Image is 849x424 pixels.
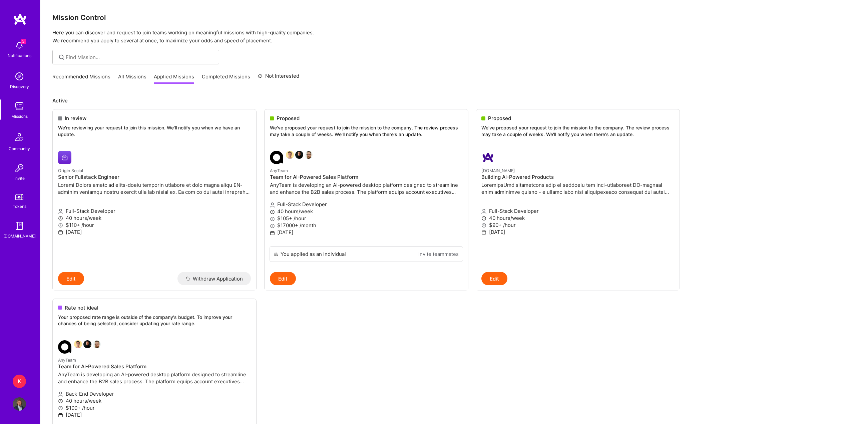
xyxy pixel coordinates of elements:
[58,229,251,236] p: [DATE]
[270,229,463,236] p: [DATE]
[58,209,63,214] i: icon Applicant
[58,364,251,370] h4: Team for AI-Powered Sales Platform
[65,115,86,122] span: In review
[13,219,26,233] img: guide book
[58,399,63,404] i: icon Clock
[58,413,63,418] i: icon Calendar
[58,181,251,195] p: Loremi Dolors ametc ad elits-doeiu temporin utlabore et dolo magna aliqu EN-adminim veniamqu nost...
[3,233,36,240] div: [DOMAIN_NAME]
[58,215,251,222] p: 40 hours/week
[11,397,28,411] a: User Avatar
[13,70,26,83] img: discovery
[58,151,71,164] img: Origin Social company logo
[270,272,296,285] button: Edit
[65,304,98,311] span: Rate not ideal
[58,314,251,327] p: Your proposed rate range is outside of the company's budget. To improve your chances of being sel...
[66,54,214,61] input: Find Mission...
[58,340,71,354] img: AnyTeam company logo
[270,124,463,137] p: We've proposed your request to join the mission to the company. The review process may take a cou...
[58,124,251,137] p: We're reviewing your request to join this mission. We'll notify you when we have an update.
[270,174,463,180] h4: Team for AI-Powered Sales Platform
[10,83,29,90] div: Discovery
[13,375,26,388] div: K
[58,406,63,411] i: icon MoneyGray
[53,145,256,272] a: Origin Social company logoOrigin SocialSenior Fullstack EngineerLoremi Dolors ametc ad elits-doei...
[13,13,27,25] img: logo
[481,124,674,137] p: We've proposed your request to join the mission to the company. The review process may take a cou...
[13,39,26,52] img: bell
[21,39,26,44] span: 3
[13,99,26,113] img: teamwork
[11,375,28,388] a: K
[58,222,251,229] p: $110+ /hour
[15,194,23,200] img: tokens
[52,73,110,84] a: Recommended Missions
[305,151,313,159] img: Grzegorz Wróblewski
[418,251,459,258] a: Invite teammates
[58,404,251,411] p: $100+ /hour
[58,223,63,228] i: icon MoneyGray
[270,181,463,195] p: AnyTeam is developing an AI-powered desktop platform designed to streamline and enhance the B2B s...
[481,174,674,180] h4: Building AI-Powered Products
[281,251,346,258] div: You applied as an individual
[58,230,63,235] i: icon Calendar
[481,272,507,285] button: Edit
[58,358,76,363] small: AnyTeam
[202,73,250,84] a: Completed Missions
[481,229,674,236] p: [DATE]
[270,208,463,215] p: 40 hours/week
[58,174,251,180] h4: Senior Fullstack Engineer
[270,215,463,222] p: $105+ /hour
[177,272,251,285] button: Withdraw Application
[481,215,674,222] p: 40 hours/week
[58,168,83,173] small: Origin Social
[488,115,511,122] span: Proposed
[270,209,275,215] i: icon Clock
[481,207,674,215] p: Full-Stack Developer
[13,161,26,175] img: Invite
[270,222,463,229] p: $17000+ /month
[52,13,837,22] h3: Mission Control
[270,201,463,208] p: Full-Stack Developer
[58,397,251,404] p: 40 hours/week
[11,113,28,120] div: Missions
[154,73,194,84] a: Applied Missions
[8,52,31,59] div: Notifications
[58,392,63,397] i: icon Applicant
[481,222,674,229] p: $90+ /hour
[58,371,251,385] p: AnyTeam is developing an AI-powered desktop platform designed to streamline and enhance the B2B s...
[83,340,91,348] img: James Touhey
[270,168,288,173] small: AnyTeam
[270,202,275,207] i: icon Applicant
[270,224,275,229] i: icon MoneyGray
[13,397,26,411] img: User Avatar
[481,216,486,221] i: icon Clock
[11,129,27,145] img: Community
[270,231,275,236] i: icon Calendar
[58,216,63,221] i: icon Clock
[9,145,30,152] div: Community
[52,97,837,104] p: Active
[118,73,146,84] a: All Missions
[295,151,303,159] img: James Touhey
[93,340,101,348] img: Grzegorz Wróblewski
[13,203,26,210] div: Tokens
[258,72,299,84] a: Not Interested
[481,181,674,195] p: LoremipsUmd sitametcons adip el seddoeiu tem inci-utlaboreet DO-magnaal enim adminimve quisno - e...
[481,209,486,214] i: icon Applicant
[58,53,65,61] i: icon SearchGrey
[277,115,300,122] span: Proposed
[58,272,84,285] button: Edit
[52,29,837,45] p: Here you can discover and request to join teams working on meaningful missions with high-quality ...
[481,168,515,173] small: [DOMAIN_NAME]
[481,151,495,164] img: A.Team company logo
[270,217,275,222] i: icon MoneyGray
[265,145,468,246] a: AnyTeam company logoSouvik BasuJames TouheyGrzegorz WróblewskiAnyTeamTeam for AI-Powered Sales Pl...
[481,223,486,228] i: icon MoneyGray
[74,340,82,348] img: Souvik Basu
[58,390,251,397] p: Back-End Developer
[14,175,25,182] div: Invite
[476,145,680,272] a: A.Team company logo[DOMAIN_NAME]Building AI-Powered ProductsLoremipsUmd sitametcons adip el seddo...
[58,411,251,418] p: [DATE]
[58,207,251,215] p: Full-Stack Developer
